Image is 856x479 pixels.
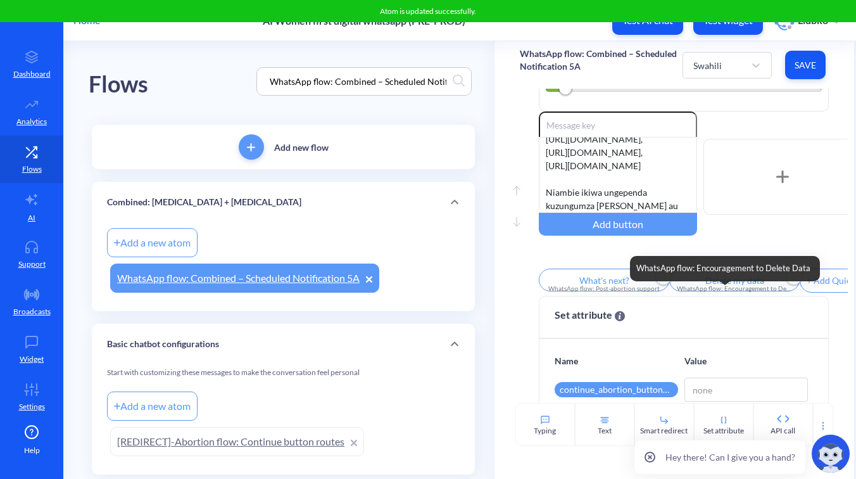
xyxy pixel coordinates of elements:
[771,425,795,437] div: API call
[107,392,198,421] div: Add a new atom
[665,450,795,464] p: Hey there! Can I give you a hand?
[22,163,42,175] p: Flows
[107,338,219,351] p: Basic chatbot configurations
[555,354,678,367] p: Name
[693,58,722,72] div: Swahili
[539,137,697,213] div: Umechukua vidonge vyote. Asante kwa kufuata hatua kwa makini. ⚠️ Ikiwa hujaanza kutokwa na damu n...
[795,59,815,72] span: Save
[274,141,329,154] p: Add new flow
[380,6,476,16] span: Atom is updated successfully.
[110,264,379,293] a: WhatsApp flow: Combined – Scheduled Notification 5A
[534,425,556,437] div: Typing
[669,269,800,291] input: Reply title
[784,268,803,287] img: delete
[555,307,625,323] span: Set attribute
[13,306,51,317] p: Broadcasts
[648,262,679,293] button: Delete
[107,228,198,257] div: Add a new atom
[703,425,744,437] div: Set attribute
[107,367,460,388] div: Start with customizing these messages to make the conversation feel personal
[785,51,826,79] button: Save
[20,354,44,365] p: Widget
[640,425,688,437] div: Smart redirect
[18,259,46,270] p: Support
[779,262,809,293] button: Delete
[16,116,47,127] p: Analytics
[28,212,35,224] p: AI
[684,354,808,367] p: Value
[92,324,475,364] div: Basic chatbot configurations
[239,134,264,160] button: add
[24,445,40,456] span: Help
[546,284,662,293] div: WhatsApp flow: Post-abortion support
[654,268,673,287] img: delete
[107,196,301,209] p: Combined: [MEDICAL_DATA] + [MEDICAL_DATA]
[263,74,453,89] input: Search
[539,112,697,137] input: Message key
[555,382,678,397] div: continue_abortion_button_stage
[110,427,364,456] a: [REDIRECT]-Abortion flow: Continue button routes
[677,284,792,293] div: WhatsApp flow: Encouragement to Delete Data
[684,378,808,402] input: none
[520,48,683,73] p: WhatsApp flow: Combined – Scheduled Notification 5A
[92,182,475,222] div: Combined: [MEDICAL_DATA] + [MEDICAL_DATA]
[598,425,612,437] div: Text
[19,401,45,412] p: Settings
[539,269,669,291] input: Reply title
[812,435,850,473] img: copilot-icon.svg
[13,68,51,80] p: Dashboard
[89,67,148,103] div: Flows
[539,213,697,236] div: Add button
